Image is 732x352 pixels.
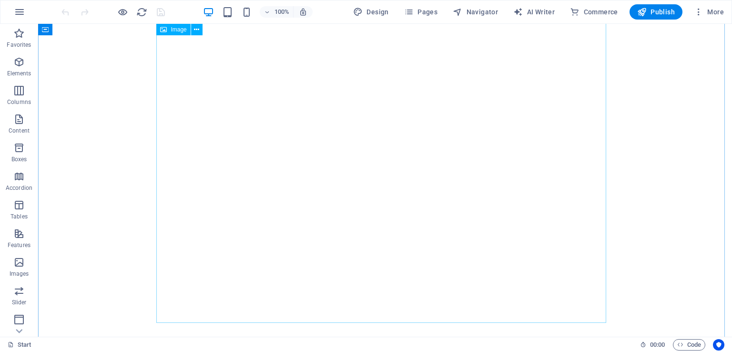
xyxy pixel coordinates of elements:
[400,4,441,20] button: Pages
[566,4,622,20] button: Commerce
[117,6,128,18] button: Click here to leave preview mode and continue editing
[637,7,675,17] span: Publish
[690,4,728,20] button: More
[353,7,389,17] span: Design
[38,24,732,337] iframe: To enrich screen reader interactions, please activate Accessibility in Grammarly extension settings
[677,339,701,351] span: Code
[10,213,28,220] p: Tables
[136,6,147,18] button: reload
[650,339,665,351] span: 00 00
[171,27,186,32] span: Image
[637,307,718,335] iframe: To enrich screen reader interactions, please activate Accessibility in Grammarly extension settings
[673,339,705,351] button: Code
[449,4,502,20] button: Navigator
[404,7,437,17] span: Pages
[7,98,31,106] p: Columns
[640,339,665,351] h6: Session time
[9,127,30,135] p: Content
[8,339,31,351] a: Click to cancel selection. Double-click to open Pages
[299,8,307,16] i: On resize automatically adjust zoom level to fit chosen device.
[6,184,32,192] p: Accordion
[11,155,27,163] p: Boxes
[10,270,29,278] p: Images
[136,7,147,18] i: Reload page
[8,241,30,249] p: Features
[509,4,559,20] button: AI Writer
[630,4,682,20] button: Publish
[349,4,393,20] button: Design
[657,341,658,348] span: :
[570,7,618,17] span: Commerce
[12,299,27,306] p: Slider
[713,339,724,351] button: Usercentrics
[274,6,289,18] h6: 100%
[260,6,294,18] button: 100%
[694,7,724,17] span: More
[513,7,555,17] span: AI Writer
[349,4,393,20] div: Design (Ctrl+Alt+Y)
[453,7,498,17] span: Navigator
[7,41,31,49] p: Favorites
[7,70,31,77] p: Elements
